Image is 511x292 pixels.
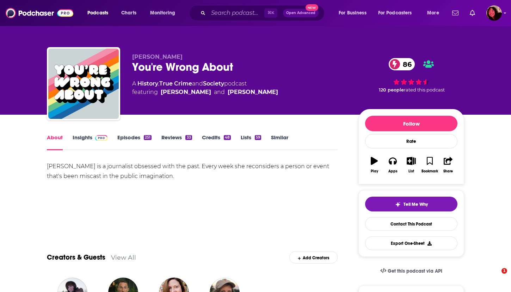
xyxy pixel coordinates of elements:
button: List [402,152,420,178]
a: Show notifications dropdown [449,7,461,19]
span: 1 [501,268,507,274]
button: open menu [145,7,184,19]
a: Society [203,80,224,87]
a: Contact This Podcast [365,217,457,231]
img: Podchaser Pro [95,135,107,141]
span: , [158,80,159,87]
div: Rate [365,134,457,148]
button: Play [365,152,383,178]
div: Add Creators [289,251,338,264]
div: A podcast [132,80,278,96]
button: Apps [383,152,402,178]
span: [PERSON_NAME] [132,53,183,60]
span: Charts [121,8,136,18]
button: Bookmark [420,152,439,178]
span: For Business [339,8,367,18]
a: Show notifications dropdown [467,7,478,19]
span: ⌘ K [264,8,277,18]
div: 86 120 peoplerated this podcast [358,53,464,97]
div: Search podcasts, credits, & more... [196,5,331,21]
button: Follow [365,116,457,131]
a: View All [111,254,136,261]
span: 120 people [379,87,404,93]
span: Open Advanced [286,11,315,15]
span: Tell Me Why [404,202,428,207]
img: You're Wrong About [48,49,119,119]
img: User Profile [486,5,502,21]
span: Get this podcast via API [388,268,442,274]
button: Open AdvancedNew [283,9,319,17]
a: Similar [271,134,288,150]
a: Creators & Guests [47,253,105,262]
span: 86 [396,58,415,70]
div: 59 [255,135,261,140]
a: Lists59 [241,134,261,150]
div: 33 [185,135,192,140]
a: 86 [389,58,415,70]
a: InsightsPodchaser Pro [73,134,107,150]
div: Apps [388,169,398,173]
a: Charts [117,7,141,19]
div: Bookmark [421,169,438,173]
a: Sarah Marshall [161,88,211,96]
span: and [192,80,203,87]
span: featuring [132,88,278,96]
a: Episodes251 [117,134,152,150]
iframe: Intercom live chat [487,268,504,285]
span: For Podcasters [378,8,412,18]
button: open menu [374,7,422,19]
img: Podchaser - Follow, Share and Rate Podcasts [6,6,73,20]
button: Share [439,152,457,178]
button: tell me why sparkleTell Me Why [365,197,457,211]
span: rated this podcast [404,87,445,93]
img: tell me why sparkle [395,202,401,207]
div: Share [443,169,453,173]
div: [PERSON_NAME] is a journalist obsessed with the past. Every week she reconsiders a person or even... [47,161,338,181]
a: Get this podcast via API [375,262,448,280]
button: open menu [334,7,375,19]
span: More [427,8,439,18]
span: and [214,88,225,96]
a: True Crime [159,80,192,87]
span: Podcasts [87,8,108,18]
a: Reviews33 [161,134,192,150]
button: Export One-Sheet [365,236,457,250]
div: 48 [224,135,231,140]
button: Show profile menu [486,5,502,21]
div: 251 [144,135,152,140]
a: Credits48 [202,134,231,150]
span: Logged in as Kathryn-Musilek [486,5,502,21]
div: List [408,169,414,173]
button: open menu [422,7,448,19]
span: Monitoring [150,8,175,18]
div: Play [371,169,378,173]
input: Search podcasts, credits, & more... [208,7,264,19]
a: History [137,80,158,87]
span: New [306,4,318,11]
a: Michael Hobbes [228,88,278,96]
a: About [47,134,63,150]
button: open menu [82,7,117,19]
